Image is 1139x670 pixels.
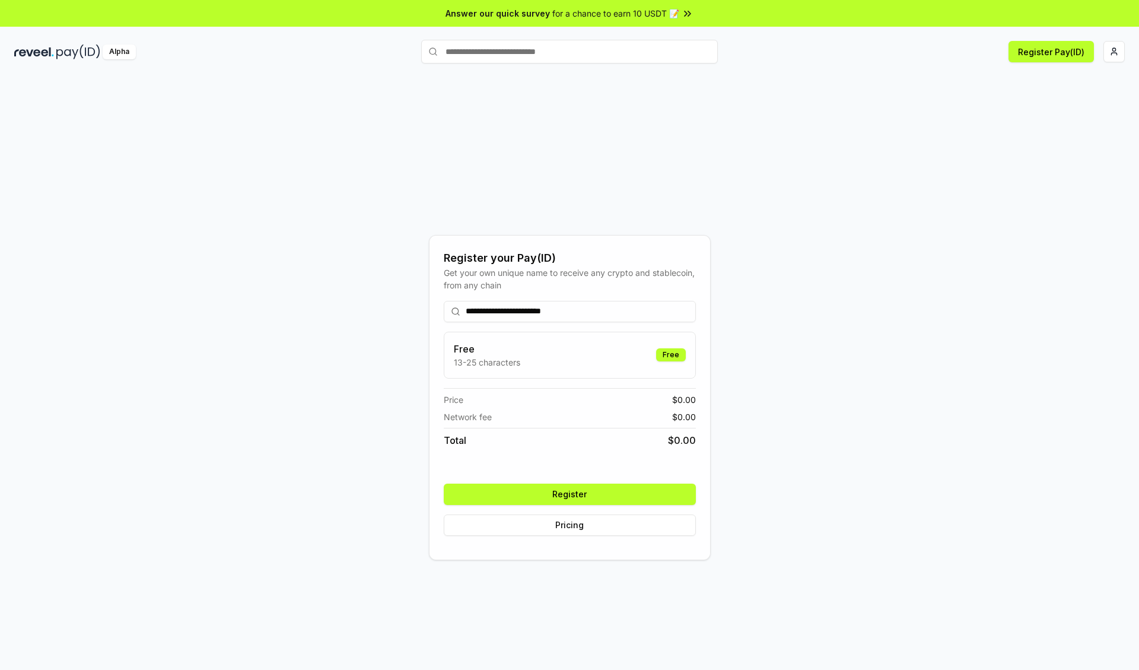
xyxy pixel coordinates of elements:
[444,393,463,406] span: Price
[552,7,679,20] span: for a chance to earn 10 USDT 📝
[14,45,54,59] img: reveel_dark
[668,433,696,447] span: $ 0.00
[444,515,696,536] button: Pricing
[656,348,686,361] div: Free
[56,45,100,59] img: pay_id
[103,45,136,59] div: Alpha
[444,411,492,423] span: Network fee
[446,7,550,20] span: Answer our quick survey
[454,342,520,356] h3: Free
[672,411,696,423] span: $ 0.00
[672,393,696,406] span: $ 0.00
[444,484,696,505] button: Register
[444,433,466,447] span: Total
[454,356,520,369] p: 13-25 characters
[444,250,696,266] div: Register your Pay(ID)
[444,266,696,291] div: Get your own unique name to receive any crypto and stablecoin, from any chain
[1008,41,1094,62] button: Register Pay(ID)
